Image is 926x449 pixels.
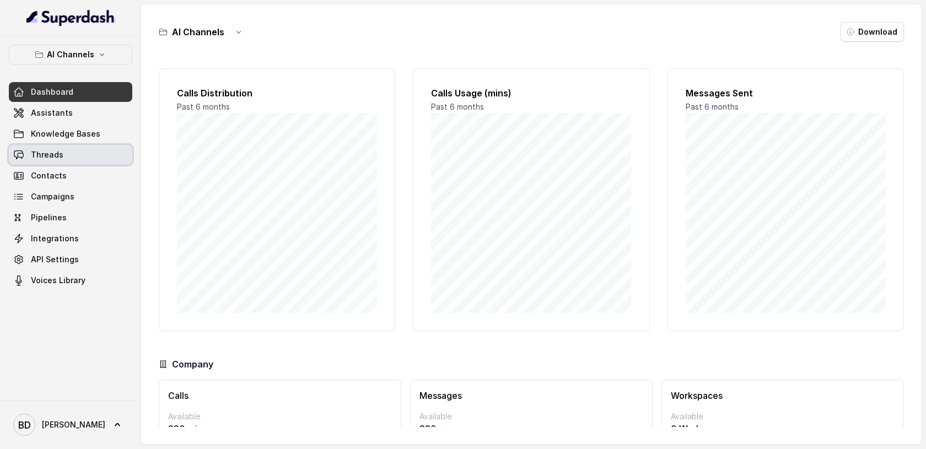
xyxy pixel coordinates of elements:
[9,82,132,102] a: Dashboard
[31,107,73,118] span: Assistants
[177,102,230,111] span: Past 6 months
[9,271,132,290] a: Voices Library
[9,166,132,186] a: Contacts
[9,208,132,228] a: Pipelines
[431,102,484,111] span: Past 6 months
[31,233,79,244] span: Integrations
[9,103,132,123] a: Assistants
[9,124,132,144] a: Knowledge Bases
[168,411,392,422] p: Available
[9,229,132,248] a: Integrations
[671,411,895,422] p: Available
[9,409,132,440] a: [PERSON_NAME]
[26,9,115,26] img: light.svg
[419,389,643,402] h3: Messages
[168,389,392,402] h3: Calls
[686,86,886,100] h2: Messages Sent
[42,419,105,430] span: [PERSON_NAME]
[686,102,739,111] span: Past 6 months
[31,149,63,160] span: Threads
[841,22,904,42] button: Download
[177,86,377,100] h2: Calls Distribution
[168,422,392,435] p: 230 mins
[671,389,895,402] h3: Workspaces
[9,145,132,165] a: Threads
[9,45,132,64] button: AI Channels
[31,86,73,98] span: Dashboard
[18,419,31,431] text: BD
[419,411,643,422] p: Available
[31,212,67,223] span: Pipelines
[9,187,132,207] a: Campaigns
[47,48,94,61] p: AI Channels
[419,422,643,435] p: 336 messages
[172,358,213,371] h3: Company
[431,86,631,100] h2: Calls Usage (mins)
[31,191,74,202] span: Campaigns
[9,250,132,269] a: API Settings
[31,170,67,181] span: Contacts
[172,25,224,39] h3: AI Channels
[31,275,85,286] span: Voices Library
[31,254,79,265] span: API Settings
[671,422,895,435] p: 0 Workspaces
[31,128,100,139] span: Knowledge Bases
